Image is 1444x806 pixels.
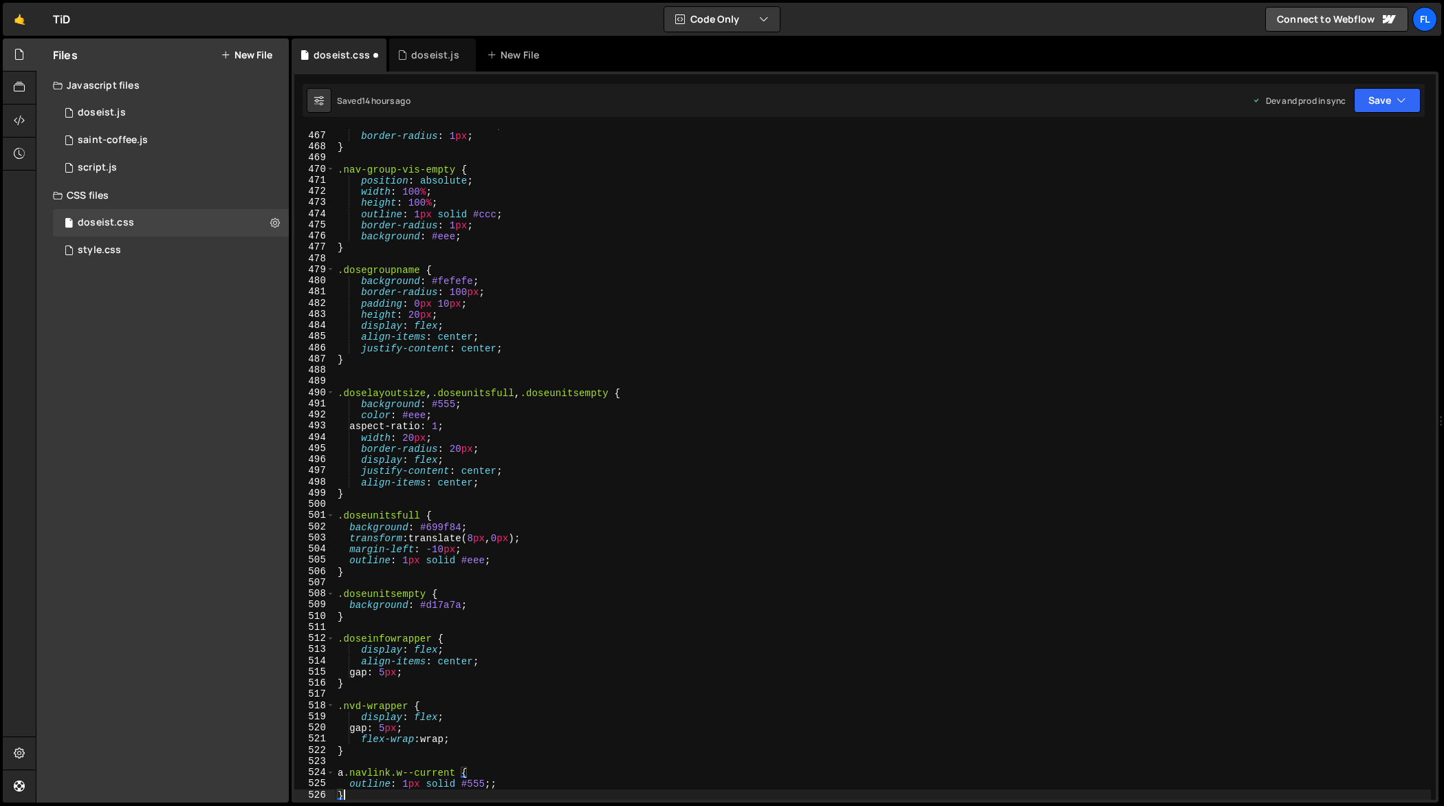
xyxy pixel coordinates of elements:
div: 470 [294,164,335,175]
div: 513 [294,644,335,655]
div: 493 [294,420,335,431]
div: doseist.js [411,48,459,62]
div: 505 [294,554,335,565]
div: 482 [294,298,335,309]
div: 523 [294,756,335,767]
div: 508 [294,588,335,599]
div: saint-coffee.js [78,134,148,146]
h2: Files [53,47,78,63]
div: doseist.js [78,107,126,119]
div: doseist.css [314,48,370,62]
div: 475 [294,219,335,230]
div: Dev and prod in sync [1252,95,1346,107]
div: 515 [294,666,335,677]
div: doseist.css [78,217,134,229]
div: 497 [294,465,335,476]
div: 494 [294,432,335,443]
div: 518 [294,700,335,711]
a: 🤙 [3,3,36,36]
div: 500 [294,499,335,510]
div: 503 [294,532,335,543]
div: 4604/42100.css [53,209,289,237]
div: 469 [294,152,335,163]
div: 14 hours ago [362,95,411,107]
div: 514 [294,655,335,666]
div: 480 [294,275,335,286]
div: style.css [78,244,121,257]
div: 512 [294,633,335,644]
div: 495 [294,443,335,454]
div: Javascript files [36,72,289,99]
div: 468 [294,141,335,152]
div: 499 [294,488,335,499]
div: 516 [294,677,335,688]
div: 511 [294,622,335,633]
button: Save [1354,88,1421,113]
div: New File [487,48,545,62]
div: 4604/24567.js [53,154,289,182]
div: 467 [294,130,335,141]
a: Fl [1412,7,1437,32]
div: 525 [294,778,335,789]
button: Code Only [664,7,780,32]
div: 481 [294,286,335,297]
div: 486 [294,342,335,353]
div: 4604/27020.js [53,127,289,154]
div: 509 [294,599,335,610]
div: 510 [294,611,335,622]
div: 519 [294,711,335,722]
div: 488 [294,364,335,375]
div: 477 [294,241,335,252]
div: 472 [294,186,335,197]
div: 502 [294,521,335,532]
div: 524 [294,767,335,778]
div: 498 [294,477,335,488]
div: 483 [294,309,335,320]
div: 520 [294,722,335,733]
div: 491 [294,398,335,409]
div: 504 [294,543,335,554]
div: 490 [294,387,335,398]
div: 479 [294,264,335,275]
button: New File [221,50,272,61]
div: 506 [294,566,335,577]
div: 4604/37981.js [53,99,289,127]
div: 474 [294,208,335,219]
div: TiD [53,11,70,28]
div: 496 [294,454,335,465]
div: CSS files [36,182,289,209]
div: 478 [294,253,335,264]
div: 485 [294,331,335,342]
div: 521 [294,733,335,744]
div: 507 [294,577,335,588]
div: 517 [294,688,335,699]
div: 487 [294,353,335,364]
div: 473 [294,197,335,208]
div: 4604/25434.css [53,237,289,264]
div: 501 [294,510,335,521]
a: Connect to Webflow [1265,7,1408,32]
div: Saved [337,95,411,107]
div: 489 [294,375,335,386]
div: 522 [294,745,335,756]
div: 484 [294,320,335,331]
div: 476 [294,230,335,241]
div: 471 [294,175,335,186]
div: 526 [294,789,335,800]
div: 492 [294,409,335,420]
div: script.js [78,162,117,174]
